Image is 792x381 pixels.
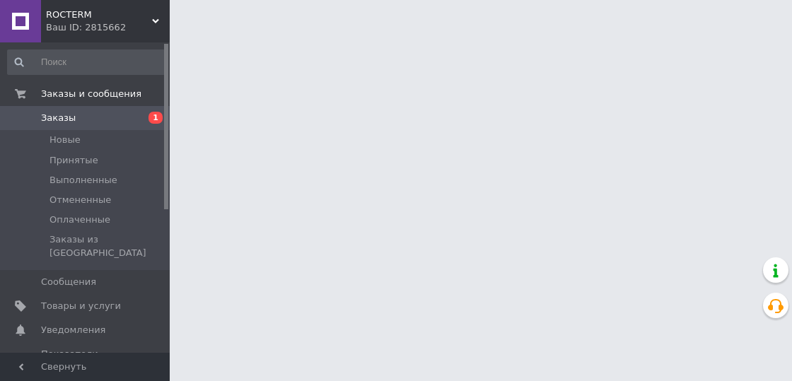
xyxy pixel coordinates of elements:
span: Показатели работы компании [41,348,131,373]
span: Отмененные [49,194,111,206]
div: Ваш ID: 2815662 [46,21,170,34]
span: ROCTERM [46,8,152,21]
span: Выполненные [49,174,117,187]
span: Уведомления [41,324,105,336]
span: Заказы [41,112,76,124]
span: Заказы из [GEOGRAPHIC_DATA] [49,233,165,259]
span: Товары и услуги [41,300,121,312]
span: Новые [49,134,81,146]
span: 1 [148,112,163,124]
span: Оплаченные [49,213,110,226]
span: Сообщения [41,276,96,288]
input: Поиск [7,49,167,75]
span: Заказы и сообщения [41,88,141,100]
span: Принятые [49,154,98,167]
